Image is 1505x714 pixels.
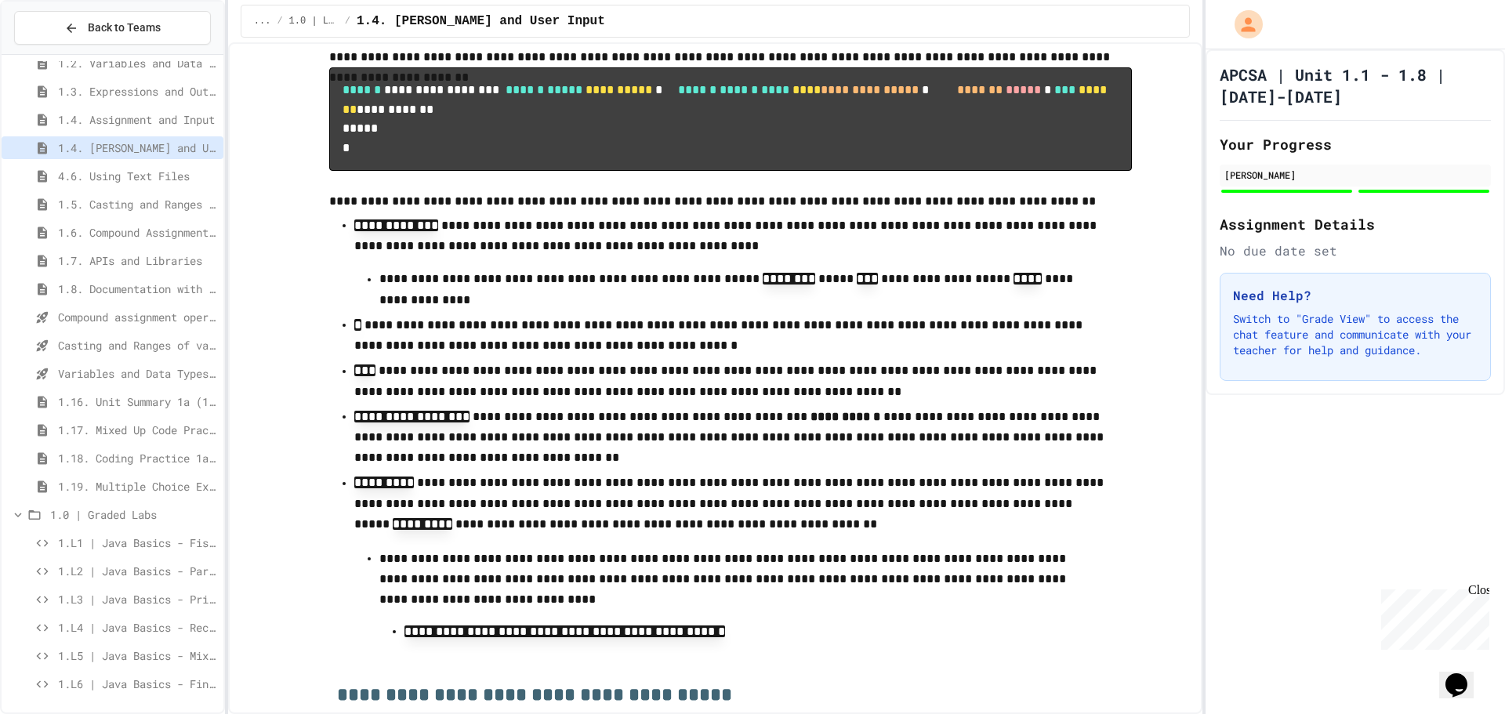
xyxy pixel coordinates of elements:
span: 1.4. [PERSON_NAME] and User Input [58,140,217,156]
iframe: chat widget [1375,583,1489,650]
span: 4.6. Using Text Files [58,168,217,184]
span: 1.17. Mixed Up Code Practice 1.1-1.6 [58,422,217,438]
button: Back to Teams [14,11,211,45]
div: [PERSON_NAME] [1224,168,1486,182]
span: 1.18. Coding Practice 1a (1.1-1.6) [58,450,217,466]
h1: APCSA | Unit 1.1 - 1.8 | [DATE]-[DATE] [1220,63,1491,107]
span: 1.L4 | Java Basics - Rectangle Lab [58,619,217,636]
span: / [277,15,282,27]
span: 1.L2 | Java Basics - Paragraphs Lab [58,563,217,579]
div: Chat with us now!Close [6,6,108,100]
h2: Assignment Details [1220,213,1491,235]
span: 1.4. [PERSON_NAME] and User Input [357,12,605,31]
span: 1.3. Expressions and Output [New] [58,83,217,100]
span: Compound assignment operators - Quiz [58,309,217,325]
span: 1.L3 | Java Basics - Printing Code Lab [58,591,217,607]
span: 1.19. Multiple Choice Exercises for Unit 1a (1.1-1.6) [58,478,217,495]
h3: Need Help? [1233,286,1478,305]
div: My Account [1218,6,1267,42]
iframe: chat widget [1439,651,1489,698]
p: Switch to "Grade View" to access the chat feature and communicate with your teacher for help and ... [1233,311,1478,358]
span: Variables and Data Types - Quiz [58,365,217,382]
span: 1.L1 | Java Basics - Fish Lab [58,535,217,551]
span: 1.2. Variables and Data Types [58,55,217,71]
span: 1.L5 | Java Basics - Mixed Number Lab [58,647,217,664]
span: 1.8. Documentation with Comments and Preconditions [58,281,217,297]
span: Back to Teams [88,20,161,36]
span: 1.5. Casting and Ranges of Values [58,196,217,212]
span: 1.7. APIs and Libraries [58,252,217,269]
div: No due date set [1220,241,1491,260]
span: 1.16. Unit Summary 1a (1.1-1.6) [58,393,217,410]
span: 1.4. Assignment and Input [58,111,217,128]
span: 1.0 | Lessons and Notes [289,15,339,27]
span: 1.L6 | Java Basics - Final Calculator Lab [58,676,217,692]
span: 1.0 | Graded Labs [50,506,217,523]
span: Casting and Ranges of variables - Quiz [58,337,217,353]
span: 1.6. Compound Assignment Operators [58,224,217,241]
h2: Your Progress [1220,133,1491,155]
span: / [345,15,350,27]
span: ... [254,15,271,27]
